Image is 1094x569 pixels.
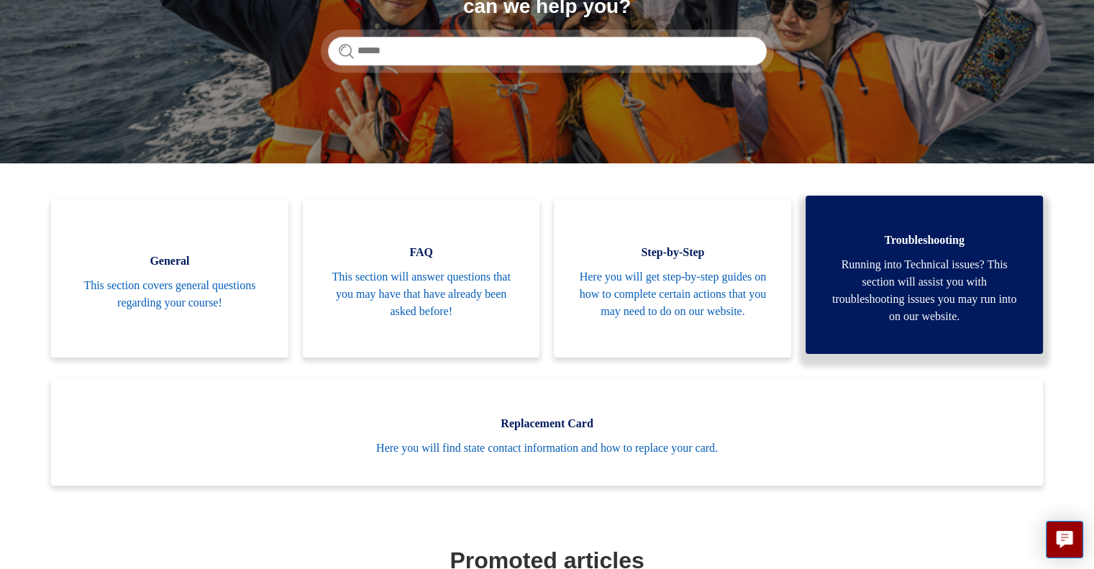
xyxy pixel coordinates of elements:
[324,268,519,320] span: This section will answer questions that you may have that have already been asked before!
[73,277,267,311] span: This section covers general questions regarding your course!
[554,199,791,358] a: Step-by-Step Here you will get step-by-step guides on how to complete certain actions that you ma...
[575,244,770,261] span: Step-by-Step
[806,196,1043,354] a: Troubleshooting Running into Technical issues? This section will assist you with troubleshooting ...
[575,268,770,320] span: Here you will get step-by-step guides on how to complete certain actions that you may need to do ...
[73,440,1021,457] span: Here you will find state contact information and how to replace your card.
[328,37,767,65] input: Search
[51,199,288,358] a: General This section covers general questions regarding your course!
[303,199,540,358] a: FAQ This section will answer questions that you may have that have already been asked before!
[73,252,267,270] span: General
[51,379,1043,486] a: Replacement Card Here you will find state contact information and how to replace your card.
[1046,521,1083,558] button: Live chat
[827,256,1021,325] span: Running into Technical issues? This section will assist you with troubleshooting issues you may r...
[827,232,1021,249] span: Troubleshooting
[324,244,519,261] span: FAQ
[73,415,1021,432] span: Replacement Card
